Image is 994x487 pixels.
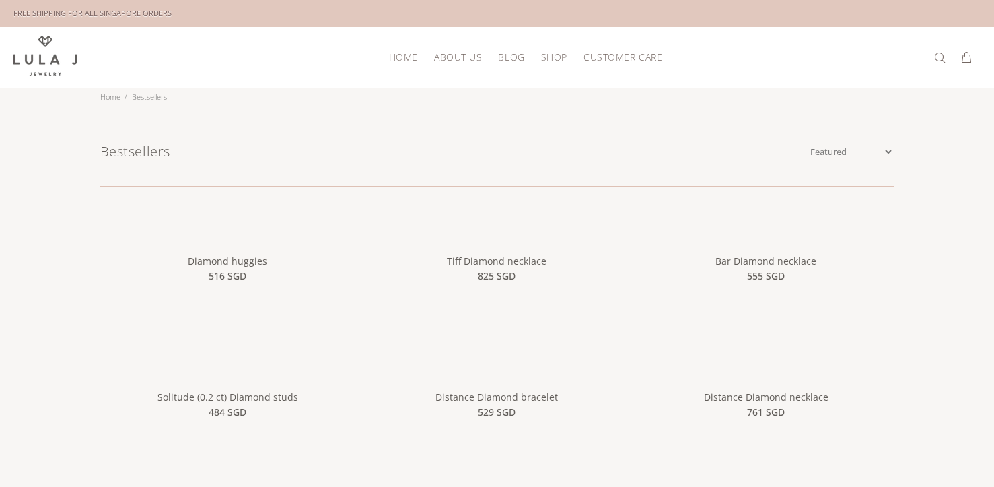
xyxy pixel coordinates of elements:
[100,366,356,379] a: Solitude (0.2 ct) Diamond studs
[715,255,816,267] a: Bar Diamond necklace
[389,52,418,62] span: HOME
[209,269,246,284] span: 516 SGD
[490,46,532,67] a: Blog
[157,391,298,403] a: Solitude (0.2 ct) Diamond studs
[747,269,785,284] span: 555 SGD
[704,391,828,403] a: Distance Diamond necklace
[638,230,894,242] a: Bar Diamond necklace
[13,6,172,21] div: FREE SHIPPING FOR ALL SINGAPORE ORDERS
[447,255,546,267] a: Tiff Diamond necklace
[369,230,625,242] a: Tiff Diamond necklace
[209,405,246,420] span: 484 SGD
[498,52,524,62] span: Blog
[583,52,662,62] span: Customer Care
[533,46,575,67] a: Shop
[747,405,785,420] span: 761 SGD
[541,52,567,62] span: Shop
[100,92,120,102] a: Home
[125,88,171,106] li: Bestsellers
[478,269,516,284] span: 825 SGD
[478,405,516,420] span: 529 SGD
[426,46,490,67] a: About Us
[188,255,267,267] a: Diamond huggies
[100,141,808,162] h1: Bestsellers
[434,52,482,62] span: About Us
[369,366,625,379] a: Distance Diamond bracelet
[100,230,356,242] a: Diamond huggies
[638,366,894,379] a: Distance Diamond necklace
[381,46,426,67] a: HOME
[575,46,662,67] a: Customer Care
[435,391,558,403] a: Distance Diamond bracelet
